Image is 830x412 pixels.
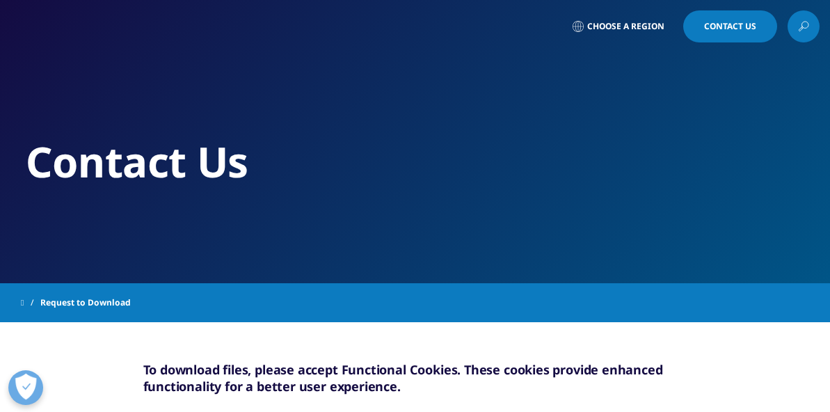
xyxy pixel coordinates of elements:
button: Open Preferences [8,370,43,405]
span: Request to Download [40,290,131,315]
span: Choose a Region [587,21,664,32]
h2: Contact Us [26,136,805,188]
h5: To download files, please accept Functional Cookies. These cookies provide enhanced functionality... [143,361,687,395]
span: Contact Us [704,22,756,31]
a: Contact Us [683,10,777,42]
